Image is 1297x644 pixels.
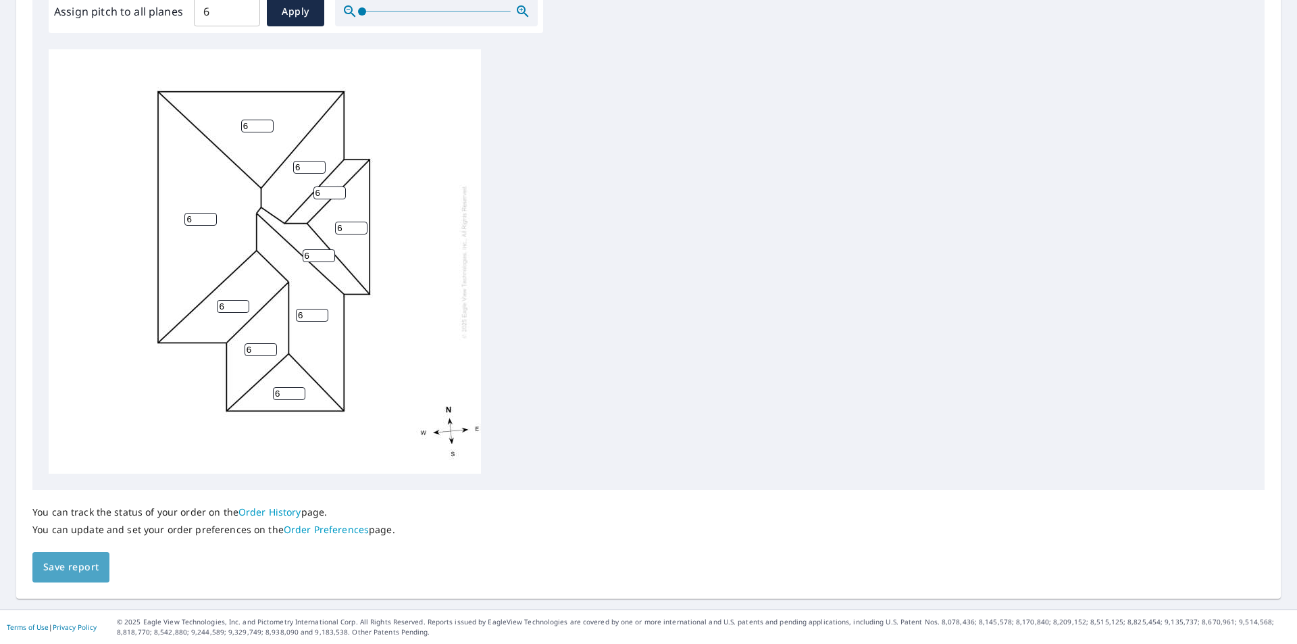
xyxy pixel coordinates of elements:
a: Terms of Use [7,622,49,632]
p: You can update and set your order preferences on the page. [32,524,395,536]
span: Save report [43,559,99,576]
a: Privacy Policy [53,622,97,632]
label: Assign pitch to all planes [54,3,183,20]
p: | [7,623,97,631]
button: Save report [32,552,109,583]
a: Order History [238,505,301,518]
a: Order Preferences [284,523,369,536]
span: Apply [278,3,313,20]
p: © 2025 Eagle View Technologies, Inc. and Pictometry International Corp. All Rights Reserved. Repo... [117,617,1290,637]
p: You can track the status of your order on the page. [32,506,395,518]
